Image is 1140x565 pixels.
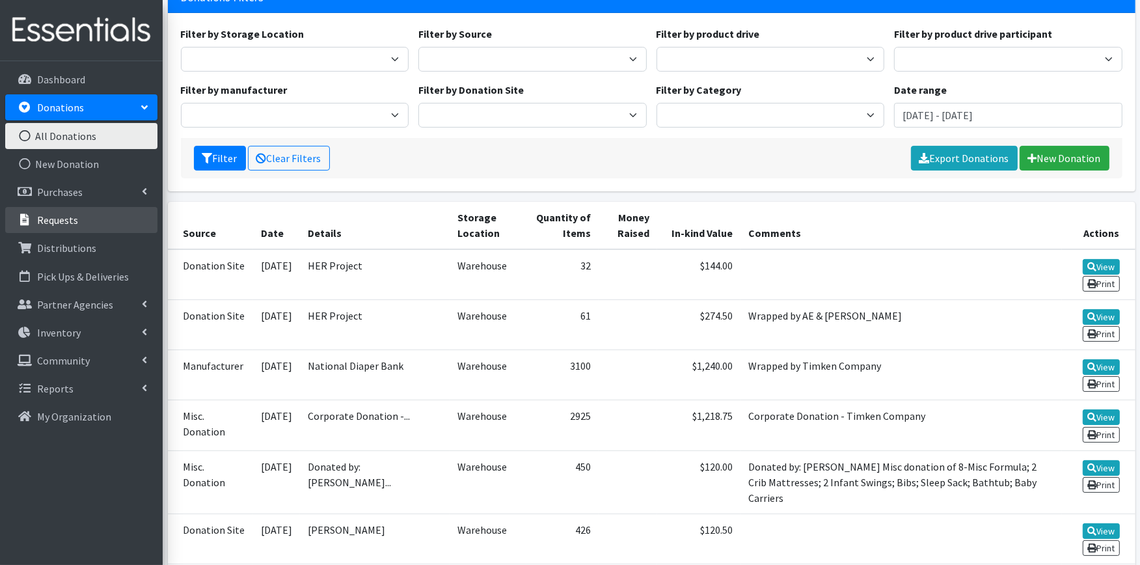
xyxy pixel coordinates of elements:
a: View [1083,309,1120,325]
td: Donation Site [168,299,254,350]
th: Comments [740,202,1062,249]
th: Actions [1062,202,1135,249]
td: HER Project [300,299,450,350]
img: HumanEssentials [5,8,157,52]
th: Details [300,202,450,249]
td: Donation Site [168,249,254,300]
a: My Organization [5,404,157,430]
input: January 1, 2011 - December 31, 2011 [894,103,1122,128]
td: Wrapped by AE & [PERSON_NAME] [740,299,1062,350]
td: Warehouse [450,400,526,450]
td: Misc. Donation [168,400,254,450]
a: Dashboard [5,66,157,92]
td: 3100 [526,350,599,400]
td: 32 [526,249,599,300]
p: Inventory [37,326,81,339]
a: Clear Filters [248,146,330,171]
td: [DATE] [253,514,300,564]
a: Requests [5,207,157,233]
a: Community [5,348,157,374]
th: Date [253,202,300,249]
label: Filter by Source [418,26,492,42]
th: Quantity of Items [526,202,599,249]
a: New Donation [5,151,157,177]
p: Community [37,354,90,367]
td: HER Project [300,249,450,300]
a: Print [1083,276,1120,292]
p: Pick Ups & Deliveries [37,270,129,283]
td: [DATE] [253,299,300,350]
label: Filter by product drive [657,26,760,42]
td: 61 [526,299,599,350]
th: Source [168,202,254,249]
p: Requests [37,214,78,227]
td: Wrapped by Timken Company [740,350,1062,400]
td: Donated by: [PERSON_NAME]... [300,450,450,514]
a: View [1083,523,1120,539]
td: $144.00 [657,249,740,300]
td: $120.00 [657,450,740,514]
a: Partner Agencies [5,292,157,318]
label: Filter by Donation Site [418,82,524,98]
a: View [1083,259,1120,275]
p: Dashboard [37,73,85,86]
th: In-kind Value [657,202,740,249]
td: $1,218.75 [657,400,740,450]
td: [DATE] [253,350,300,400]
p: Donations [37,101,84,114]
a: Pick Ups & Deliveries [5,264,157,290]
a: Print [1083,427,1120,443]
label: Filter by manufacturer [181,82,288,98]
td: 450 [526,450,599,514]
label: Filter by product drive participant [894,26,1052,42]
a: Purchases [5,179,157,205]
td: Warehouse [450,249,526,300]
th: Storage Location [450,202,526,249]
a: Print [1083,326,1120,342]
td: Warehouse [450,450,526,514]
a: View [1083,359,1120,375]
p: My Organization [37,410,111,423]
th: Money Raised [599,202,657,249]
a: Print [1083,477,1120,493]
td: [PERSON_NAME] [300,514,450,564]
a: New Donation [1020,146,1109,171]
td: Corporate Donation -... [300,400,450,450]
td: [DATE] [253,249,300,300]
a: All Donations [5,123,157,149]
label: Date range [894,82,947,98]
a: Print [1083,376,1120,392]
a: Print [1083,540,1120,556]
label: Filter by Storage Location [181,26,305,42]
a: Inventory [5,320,157,346]
td: Misc. Donation [168,450,254,514]
a: View [1083,409,1120,425]
label: Filter by Category [657,82,742,98]
td: [DATE] [253,400,300,450]
p: Partner Agencies [37,298,113,311]
td: $274.50 [657,299,740,350]
td: Warehouse [450,514,526,564]
a: View [1083,460,1120,476]
a: Distributions [5,235,157,261]
a: Donations [5,94,157,120]
td: Donation Site [168,514,254,564]
p: Reports [37,382,74,395]
p: Distributions [37,241,96,255]
a: Reports [5,376,157,402]
td: $120.50 [657,514,740,564]
td: Warehouse [450,299,526,350]
td: Manufacturer [168,350,254,400]
td: 2925 [526,400,599,450]
td: Corporate Donation - Timken Company [740,400,1062,450]
td: 426 [526,514,599,564]
a: Export Donations [911,146,1018,171]
td: Warehouse [450,350,526,400]
td: $1,240.00 [657,350,740,400]
td: Donated by: [PERSON_NAME] Misc donation of 8-Misc Formula; 2 Crib Mattresses; 2 Infant Swings; Bi... [740,450,1062,514]
td: National Diaper Bank [300,350,450,400]
p: Purchases [37,186,83,199]
td: [DATE] [253,450,300,514]
button: Filter [194,146,246,171]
